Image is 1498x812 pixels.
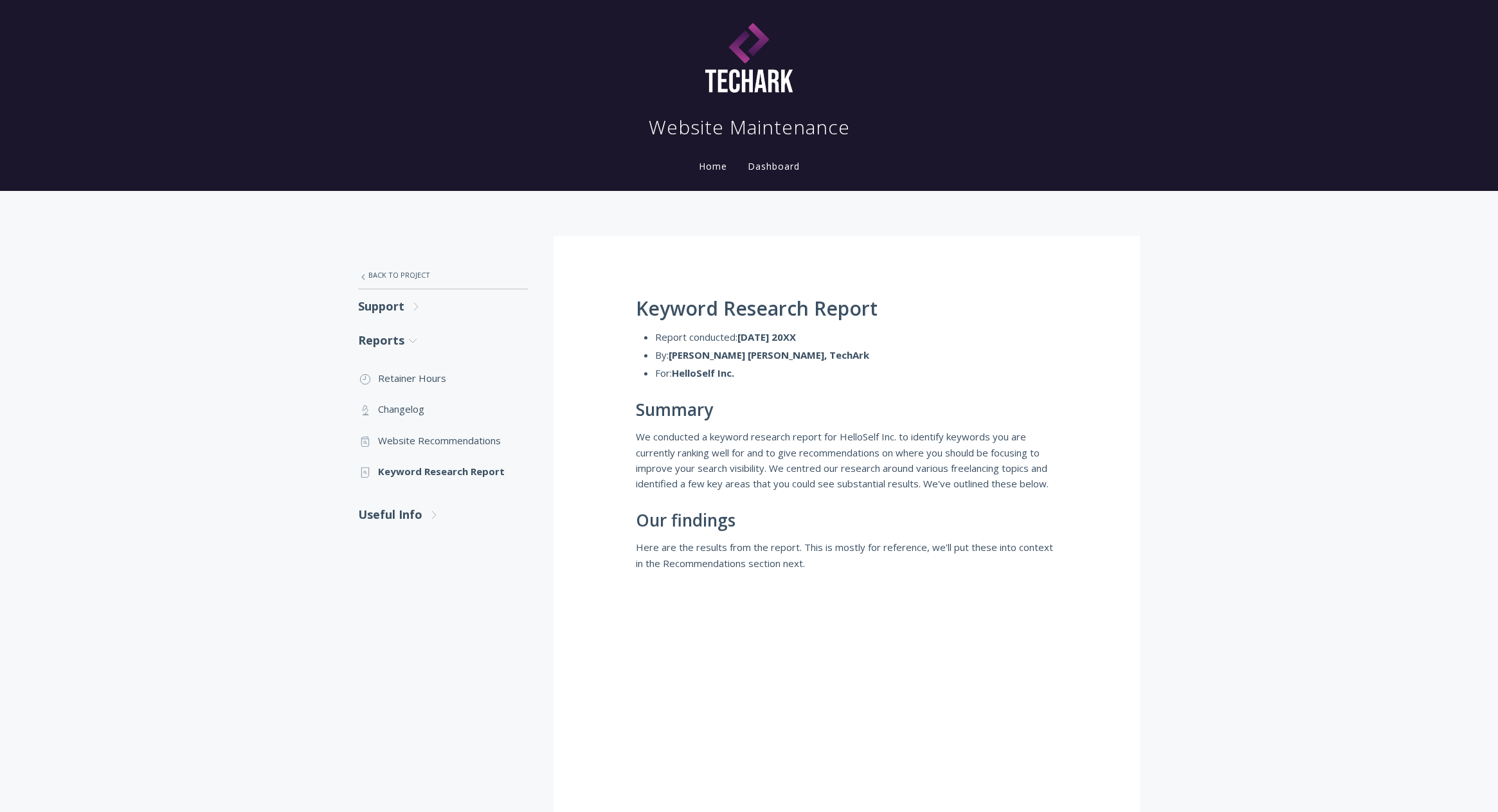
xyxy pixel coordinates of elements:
[649,114,850,140] h1: Website Maintenance
[669,348,869,361] strong: [PERSON_NAME] [PERSON_NAME], TechArk
[636,401,1058,420] h2: Summary
[745,160,802,172] a: Dashboard
[358,393,528,424] a: Changelog
[636,298,1058,320] h1: Keyword Research Report
[636,429,1058,492] p: We conducted a keyword research report for HelloSelf Inc. to identify keywords you are currently ...
[655,365,1058,381] li: For:
[655,329,1058,345] li: Report conducted:
[358,289,528,323] a: Support
[636,539,1058,571] p: Here are the results from the report. This is mostly for reference, we'll put these into context ...
[655,347,1058,363] li: By:
[358,323,528,357] a: Reports
[358,498,528,532] a: Useful Info
[358,456,528,487] a: Keyword Research Report
[672,366,734,379] strong: HelloSelf Inc.
[358,262,528,289] a: Back to Project
[358,425,528,456] a: Website Recommendations
[358,363,528,393] a: Retainer Hours
[636,511,1058,530] h2: Our findings
[737,330,796,343] strong: [DATE] 20XX
[696,160,730,172] a: Home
